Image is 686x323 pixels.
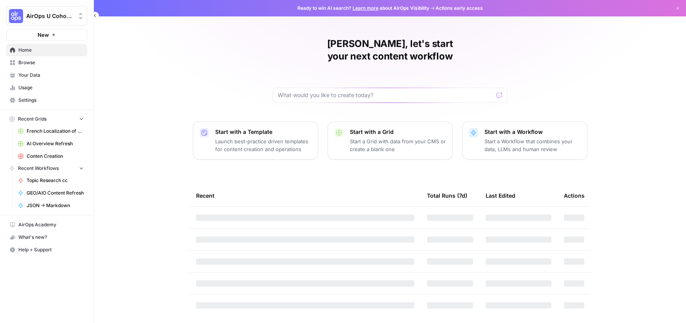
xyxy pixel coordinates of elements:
[484,128,581,136] p: Start with a Workflow
[18,165,59,172] span: Recent Workflows
[215,128,311,136] p: Start with a Template
[6,218,87,231] a: AirOps Academy
[14,199,87,212] a: JSON -> Markdown
[6,29,87,41] button: New
[6,81,87,94] a: Usage
[462,121,587,160] button: Start with a WorkflowStart a Workflow that combines your data, LLMs and human review
[27,140,84,147] span: AI Overview Refresh
[27,189,84,197] span: GEO/AIO Content Refresh
[484,137,581,153] p: Start a Workflow that combines your data, LLMs and human review
[6,44,87,56] a: Home
[273,38,508,63] h1: [PERSON_NAME], let's start your next content workflow
[6,162,87,174] button: Recent Workflows
[436,5,483,12] span: Actions early access
[564,185,585,206] div: Actions
[14,137,87,150] a: AI Overview Refresh
[6,94,87,106] a: Settings
[193,121,318,160] button: Start with a TemplateLaunch best-practice driven templates for content creation and operations
[27,177,84,184] span: Topic Research cc
[6,231,87,244] button: What's new?
[9,9,23,23] img: AirOps U Cohort 1 Logo
[18,59,84,66] span: Browse
[297,5,429,12] span: Ready to win AI search? about AirOps Visibility
[26,12,74,20] span: AirOps U Cohort 1
[18,246,84,253] span: Help + Support
[27,153,84,160] span: Conten Creation
[14,125,87,137] a: French Localization of EN Articles
[353,5,378,11] a: Learn more
[14,187,87,199] a: GEO/AIO Content Refresh
[6,69,87,81] a: Your Data
[18,72,84,79] span: Your Data
[196,185,414,206] div: Recent
[27,128,84,135] span: French Localization of EN Articles
[427,185,467,206] div: Total Runs (7d)
[215,137,311,153] p: Launch best-practice driven templates for content creation and operations
[18,97,84,104] span: Settings
[7,231,87,243] div: What's new?
[18,115,47,123] span: Recent Grids
[18,47,84,54] span: Home
[27,202,84,209] span: JSON -> Markdown
[328,121,453,160] button: Start with a GridStart a Grid with data from your CMS or create a blank one
[278,91,493,99] input: What would you like to create today?
[38,31,49,39] span: New
[350,137,446,153] p: Start a Grid with data from your CMS or create a blank one
[18,221,84,228] span: AirOps Academy
[6,113,87,125] button: Recent Grids
[18,84,84,91] span: Usage
[6,6,87,26] button: Workspace: AirOps U Cohort 1
[350,128,446,136] p: Start with a Grid
[14,150,87,162] a: Conten Creation
[14,174,87,187] a: Topic Research cc
[6,244,87,256] button: Help + Support
[6,56,87,69] a: Browse
[486,185,515,206] div: Last Edited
